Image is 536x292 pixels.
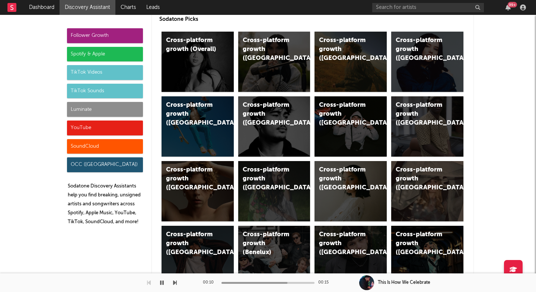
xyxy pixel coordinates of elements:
p: Sodatone Picks [159,15,466,24]
a: Cross-platform growth ([GEOGRAPHIC_DATA]) [391,226,463,286]
button: 99+ [505,4,511,10]
div: TikTok Sounds [67,84,143,99]
div: Cross-platform growth ([GEOGRAPHIC_DATA]) [319,36,370,63]
div: OCC ([GEOGRAPHIC_DATA]) [67,157,143,172]
a: Cross-platform growth ([GEOGRAPHIC_DATA]) [391,32,463,92]
a: Cross-platform growth (Benelux) [238,226,310,286]
div: TikTok Videos [67,65,143,80]
a: Cross-platform growth ([GEOGRAPHIC_DATA]) [162,226,234,286]
div: Cross-platform growth ([GEOGRAPHIC_DATA]) [396,36,446,63]
div: YouTube [67,121,143,135]
div: Cross-platform growth ([GEOGRAPHIC_DATA]) [243,36,293,63]
div: Cross-platform growth (Overall) [166,36,217,54]
div: 00:15 [318,278,333,287]
a: Cross-platform growth ([GEOGRAPHIC_DATA]/GSA) [315,96,387,157]
a: Cross-platform growth ([GEOGRAPHIC_DATA]) [162,161,234,221]
a: Cross-platform growth ([GEOGRAPHIC_DATA]) [315,226,387,286]
a: Cross-platform growth ([GEOGRAPHIC_DATA]) [238,96,310,157]
div: Cross-platform growth ([GEOGRAPHIC_DATA]) [166,101,217,128]
a: Cross-platform growth ([GEOGRAPHIC_DATA]) [315,32,387,92]
div: 00:10 [203,278,218,287]
div: Cross-platform growth ([GEOGRAPHIC_DATA]) [166,230,217,257]
a: Cross-platform growth (Overall) [162,32,234,92]
div: Cross-platform growth ([GEOGRAPHIC_DATA]) [243,166,293,192]
div: Cross-platform growth ([GEOGRAPHIC_DATA]) [396,101,446,128]
div: Cross-platform growth ([GEOGRAPHIC_DATA]) [319,166,370,192]
div: Cross-platform growth ([GEOGRAPHIC_DATA]) [396,166,446,192]
div: This Is How We Celebrate [378,279,430,286]
a: Cross-platform growth ([GEOGRAPHIC_DATA]) [238,32,310,92]
div: Cross-platform growth (Benelux) [243,230,293,257]
div: Luminate [67,102,143,117]
div: Cross-platform growth ([GEOGRAPHIC_DATA]) [166,166,217,192]
a: Cross-platform growth ([GEOGRAPHIC_DATA]) [162,96,234,157]
a: Cross-platform growth ([GEOGRAPHIC_DATA]) [238,161,310,221]
div: Spotify & Apple [67,47,143,62]
a: Cross-platform growth ([GEOGRAPHIC_DATA]) [391,161,463,221]
div: 99 + [508,2,517,7]
p: Sodatone Discovery Assistants help you find breaking, unsigned artists and songwriters across Spo... [68,182,143,227]
div: Follower Growth [67,28,143,43]
input: Search for artists [372,3,484,12]
div: Cross-platform growth ([GEOGRAPHIC_DATA]) [319,230,370,257]
a: Cross-platform growth ([GEOGRAPHIC_DATA]) [391,96,463,157]
div: Cross-platform growth ([GEOGRAPHIC_DATA]) [396,230,446,257]
div: SoundCloud [67,139,143,154]
div: Cross-platform growth ([GEOGRAPHIC_DATA]) [243,101,293,128]
a: Cross-platform growth ([GEOGRAPHIC_DATA]) [315,161,387,221]
div: Cross-platform growth ([GEOGRAPHIC_DATA]/GSA) [319,101,370,128]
